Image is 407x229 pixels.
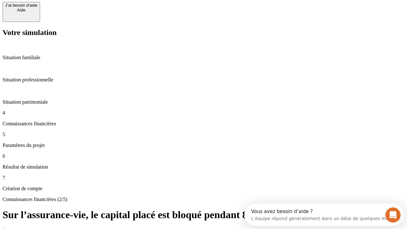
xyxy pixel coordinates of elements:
h1: Sur l’assurance-vie, le capital placé est bloqué pendant 8 ans ? [3,209,404,221]
p: 4 [3,110,404,116]
p: Situation familiale [3,55,404,60]
p: Situation patrimoniale [3,99,404,105]
p: Résultat de simulation [3,164,404,170]
p: Connaissances financières [3,121,404,127]
p: Création de compte [3,186,404,191]
p: 5 [3,132,404,137]
div: Aide [5,8,38,12]
div: L’équipe répond généralement dans un délai de quelques minutes. [7,10,156,17]
p: Paramètres du projet [3,142,404,148]
div: Ouvrir le Messenger Intercom [3,3,175,20]
p: 7 [3,175,404,181]
p: Connaissances financières (2/5) [3,197,404,202]
iframe: Intercom live chat discovery launcher [245,204,404,226]
p: 6 [3,153,404,159]
button: J’ai besoin d'aideAide [3,2,40,22]
p: Situation professionnelle [3,77,404,83]
div: J’ai besoin d'aide [5,3,38,8]
div: Vous avez besoin d’aide ? [7,5,156,10]
h2: Votre simulation [3,28,404,37]
iframe: Intercom live chat [385,207,401,223]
